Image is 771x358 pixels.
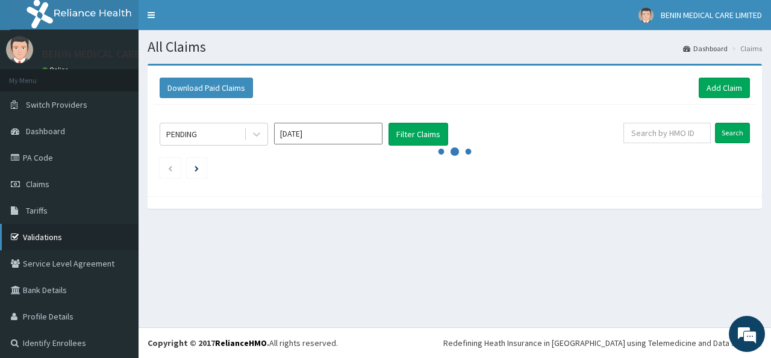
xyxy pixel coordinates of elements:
[443,337,762,349] div: Redefining Heath Insurance in [GEOGRAPHIC_DATA] using Telemedicine and Data Science!
[63,67,202,83] div: Chat with us now
[638,8,654,23] img: User Image
[26,126,65,137] span: Dashboard
[42,66,71,74] a: Online
[683,43,728,54] a: Dashboard
[389,123,448,146] button: Filter Claims
[6,234,229,276] textarea: Type your message and hit 'Enter'
[6,36,33,63] img: User Image
[715,123,750,143] input: Search
[661,10,762,20] span: BENIN MEDICAL CARE LIMITED
[166,128,197,140] div: PENDING
[26,205,48,216] span: Tariffs
[274,123,382,144] input: Select Month and Year
[167,162,173,173] a: Previous page
[215,338,267,348] a: RelianceHMO
[160,78,253,98] button: Download Paid Claims
[148,338,269,348] strong: Copyright © 2017 .
[198,6,226,35] div: Minimize live chat window
[623,123,711,143] input: Search by HMO ID
[699,78,750,98] a: Add Claim
[70,104,166,226] span: We're online!
[26,99,87,110] span: Switch Providers
[437,134,473,170] svg: audio-loading
[26,179,49,190] span: Claims
[139,327,771,358] footer: All rights reserved.
[22,60,49,90] img: d_794563401_company_1708531726252_794563401
[148,39,762,55] h1: All Claims
[42,49,179,60] p: BENIN MEDICAL CARE LIMITED
[729,43,762,54] li: Claims
[195,162,199,173] a: Next page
